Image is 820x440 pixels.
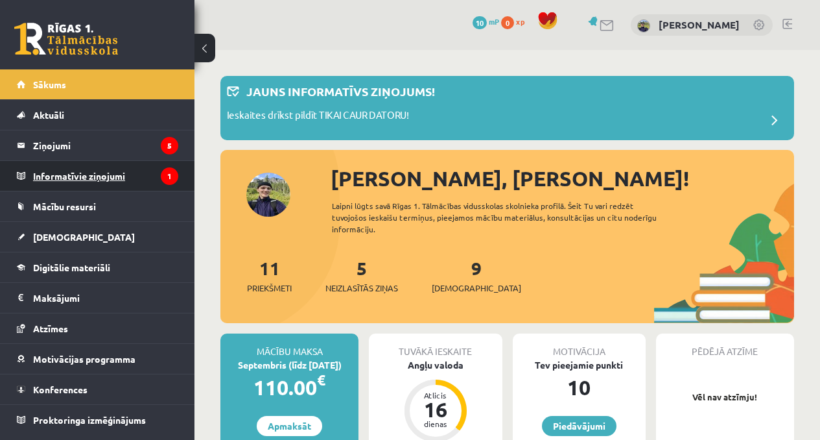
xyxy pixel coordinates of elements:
[516,16,524,27] span: xp
[14,23,118,55] a: Rīgas 1. Tālmācības vidusskola
[247,256,292,295] a: 11Priekšmeti
[513,334,646,358] div: Motivācija
[220,334,358,358] div: Mācību maksa
[473,16,487,29] span: 10
[416,420,455,428] div: dienas
[17,100,178,130] a: Aktuāli
[227,82,788,134] a: Jauns informatīvs ziņojums! Ieskaites drīkst pildīt TIKAI CAUR DATORU!
[637,19,650,32] img: Igors Aleksejevs
[325,282,398,295] span: Neizlasītās ziņas
[33,161,178,191] legend: Informatīvie ziņojumi
[33,109,64,121] span: Aktuāli
[432,282,521,295] span: [DEMOGRAPHIC_DATA]
[17,252,178,282] a: Digitālie materiāli
[220,372,358,403] div: 110.00
[331,163,794,194] div: [PERSON_NAME], [PERSON_NAME]!
[416,391,455,399] div: Atlicis
[501,16,514,29] span: 0
[33,384,88,395] span: Konferences
[257,416,322,436] a: Apmaksāt
[659,18,740,31] a: [PERSON_NAME]
[33,262,110,273] span: Digitālie materiāli
[369,334,502,358] div: Tuvākā ieskaite
[33,323,68,334] span: Atzīmes
[17,130,178,160] a: Ziņojumi5
[33,353,135,365] span: Motivācijas programma
[332,200,676,235] div: Laipni lūgts savā Rīgas 1. Tālmācības vidusskolas skolnieka profilā. Šeit Tu vari redzēt tuvojošo...
[33,130,178,160] legend: Ziņojumi
[17,283,178,313] a: Maksājumi
[473,16,499,27] a: 10 mP
[432,256,521,295] a: 9[DEMOGRAPHIC_DATA]
[33,414,146,426] span: Proktoringa izmēģinājums
[220,358,358,372] div: Septembris (līdz [DATE])
[416,399,455,420] div: 16
[501,16,531,27] a: 0 xp
[542,416,616,436] a: Piedāvājumi
[513,358,646,372] div: Tev pieejamie punkti
[17,69,178,99] a: Sākums
[33,79,66,90] span: Sākums
[489,16,499,27] span: mP
[247,282,292,295] span: Priekšmeti
[325,256,398,295] a: 5Neizlasītās ziņas
[662,391,788,404] p: Vēl nav atzīmju!
[161,137,178,154] i: 5
[227,108,409,126] p: Ieskaites drīkst pildīt TIKAI CAUR DATORU!
[161,167,178,185] i: 1
[246,82,435,100] p: Jauns informatīvs ziņojums!
[17,161,178,191] a: Informatīvie ziņojumi1
[656,334,794,358] div: Pēdējā atzīme
[513,372,646,403] div: 10
[33,283,178,313] legend: Maksājumi
[17,374,178,404] a: Konferences
[17,313,178,343] a: Atzīmes
[33,201,96,212] span: Mācību resursi
[369,358,502,372] div: Angļu valoda
[33,231,135,243] span: [DEMOGRAPHIC_DATA]
[17,344,178,374] a: Motivācijas programma
[17,191,178,221] a: Mācību resursi
[17,405,178,435] a: Proktoringa izmēģinājums
[17,222,178,252] a: [DEMOGRAPHIC_DATA]
[317,371,325,389] span: €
